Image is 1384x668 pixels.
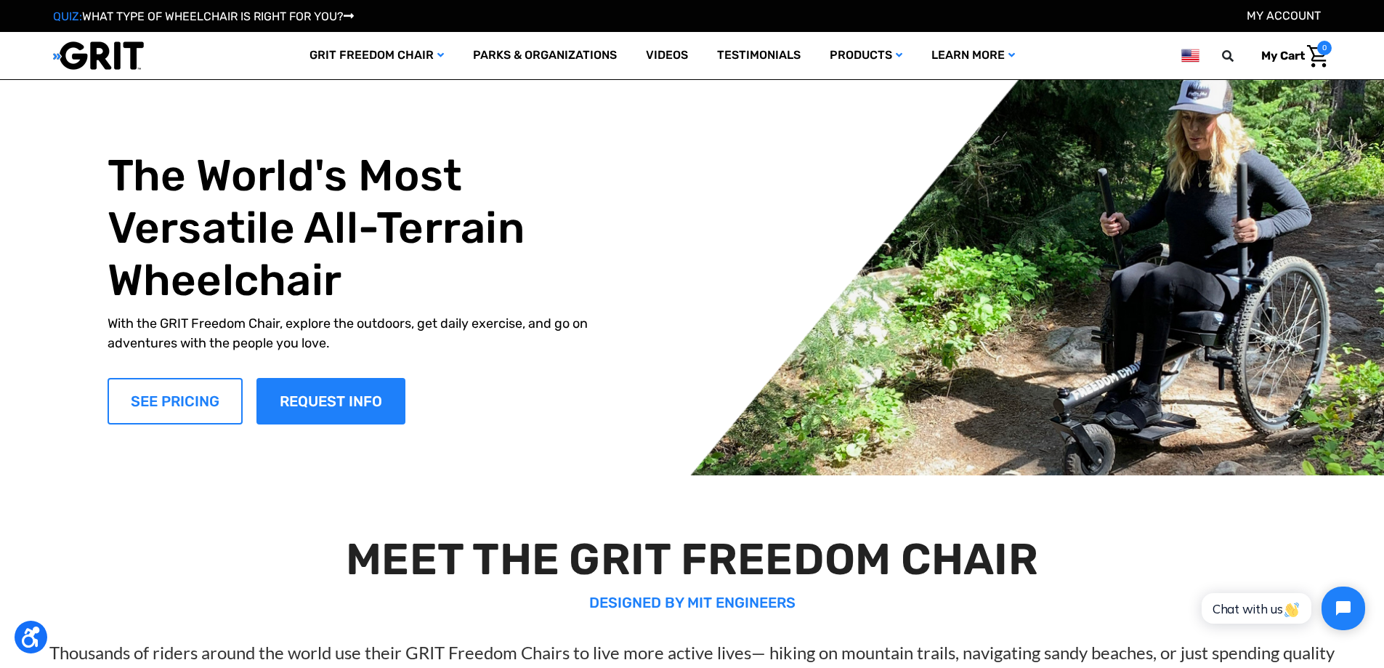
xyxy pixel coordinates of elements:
p: DESIGNED BY MIT ENGINEERS [35,592,1350,613]
a: Learn More [917,32,1029,79]
a: QUIZ:WHAT TYPE OF WHEELCHAIR IS RIGHT FOR YOU? [53,9,354,23]
a: Shop Now [108,378,243,424]
span: My Cart [1261,49,1305,63]
span: QUIZ: [53,9,82,23]
a: Parks & Organizations [458,32,631,79]
img: us.png [1181,47,1199,65]
span: 0 [1317,41,1332,55]
a: Products [815,32,917,79]
a: GRIT Freedom Chair [295,32,458,79]
a: Testimonials [703,32,815,79]
img: GRIT All-Terrain Wheelchair and Mobility Equipment [53,41,144,71]
h1: The World's Most Versatile All-Terrain Wheelchair [108,150,620,307]
a: Videos [631,32,703,79]
h2: MEET THE GRIT FREEDOM CHAIR [35,534,1350,586]
a: Slide number 1, Request Information [256,378,405,424]
a: Account [1247,9,1321,23]
p: With the GRIT Freedom Chair, explore the outdoors, get daily exercise, and go on adventures with ... [108,314,620,353]
input: Search [1229,41,1250,71]
img: Cart [1307,45,1328,68]
span: Phone Number [243,60,322,73]
a: Cart with 0 items [1250,41,1332,71]
iframe: Tidio Chat [1186,574,1377,643]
